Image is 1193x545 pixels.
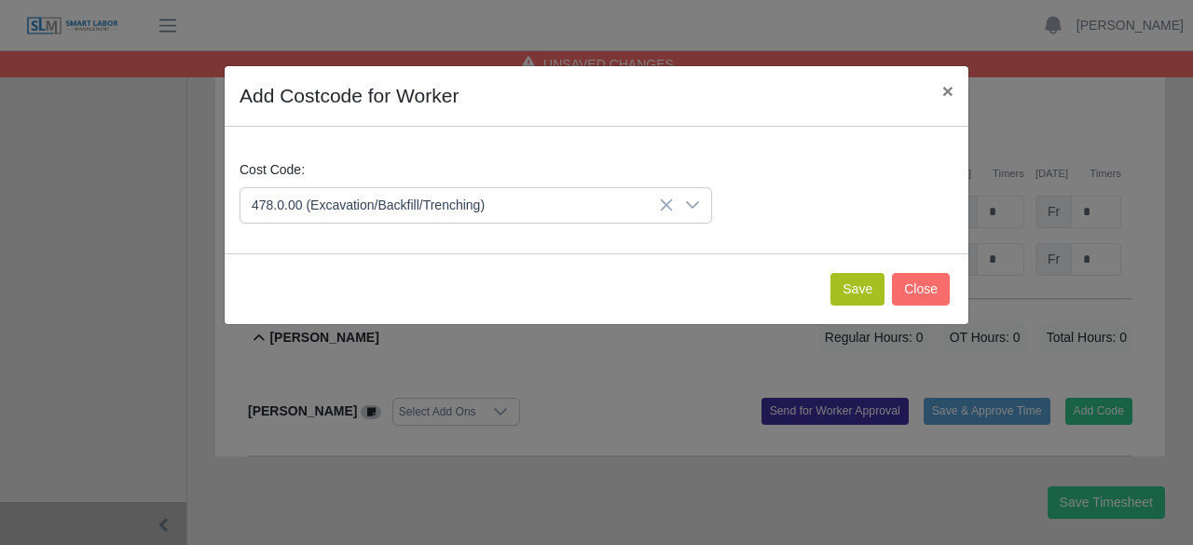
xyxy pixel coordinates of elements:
[942,80,953,102] span: ×
[927,66,968,116] button: Close
[830,273,884,306] button: Save
[240,160,305,180] label: Cost Code:
[892,273,950,306] button: Close
[240,81,459,111] h4: Add Costcode for Worker
[240,188,674,223] span: 478.0.00 (Excavation/Backfill/Trenching)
